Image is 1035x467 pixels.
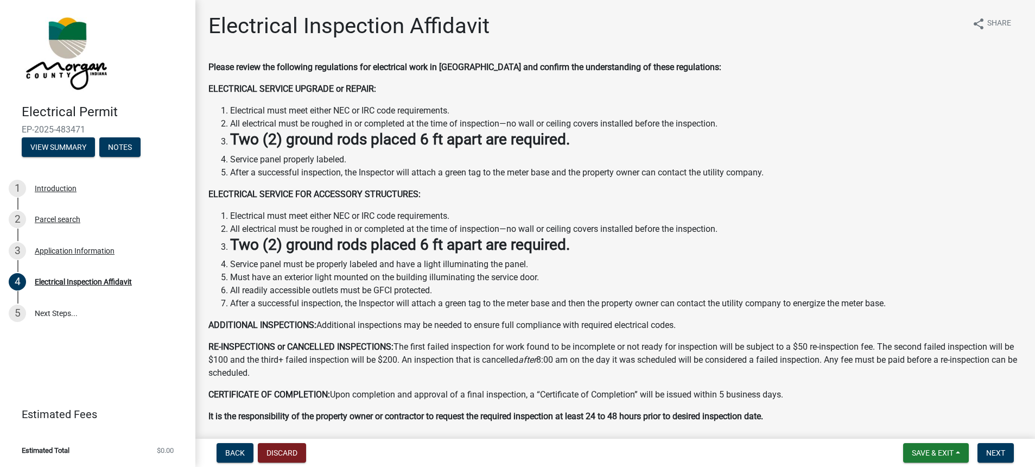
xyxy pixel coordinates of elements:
[977,443,1014,463] button: Next
[963,13,1020,34] button: shareShare
[912,449,954,457] span: Save & Exit
[217,443,253,463] button: Back
[35,216,80,223] div: Parcel search
[230,153,1022,166] li: Service panel properly labeled.
[157,447,174,454] span: $0.00
[35,247,115,255] div: Application Information
[225,449,245,457] span: Back
[22,124,174,135] span: EP-2025-483471
[230,297,1022,310] li: After a successful inspection, the Inspector will attach a green tag to the meter base and then t...
[972,17,985,30] i: share
[208,388,1022,401] p: Upon completion and approval of a final inspection, a “Certificate of Completion” will be issued ...
[208,62,721,72] strong: Please review the following regulations for electrical work in [GEOGRAPHIC_DATA] and confirm the ...
[903,443,969,463] button: Save & Exit
[230,210,1022,223] li: Electrical must meet either NEC or IRC code requirements.
[230,130,570,148] strong: Two (2) ground rods placed 6 ft apart are required.
[9,242,26,260] div: 3
[208,411,763,421] strong: It is the responsibility of the property owner or contractor to request the required inspection a...
[518,355,536,365] i: after
[22,447,69,454] span: Estimated Total
[230,236,570,254] strong: Two (2) ground rods placed 6 ft apart are required.
[230,284,1022,297] li: All readily accessible outlets must be GFCI protected.
[230,166,1022,179] li: After a successful inspection, the Inspector will attach a green tag to the meter base and the pr...
[208,319,1022,332] p: Additional inspections may be needed to ensure full compliance with required electrical codes.
[208,189,421,199] strong: ELECTRICAL SERVICE FOR ACCESSORY STRUCTURES:
[35,185,77,192] div: Introduction
[230,104,1022,117] li: Electrical must meet either NEC or IRC code requirements.
[208,13,490,39] h1: Electrical Inspection Affidavit
[35,278,132,286] div: Electrical Inspection Affidavit
[258,443,306,463] button: Discard
[9,180,26,197] div: 1
[208,84,376,94] strong: ELECTRICAL SERVICE UPGRADE or REPAIR:
[22,143,95,152] wm-modal-confirm: Summary
[230,271,1022,284] li: Must have an exterior light mounted on the building illuminating the service door.
[99,137,141,157] button: Notes
[986,449,1005,457] span: Next
[208,340,1022,380] p: The first failed inspection for work found to be incomplete or not ready for inspection will be s...
[208,389,330,400] strong: CERTIFICATE OF COMPLETION:
[208,342,393,352] strong: RE-INSPECTIONS or CANCELLED INSPECTIONS:
[99,143,141,152] wm-modal-confirm: Notes
[9,273,26,291] div: 4
[22,104,187,120] h4: Electrical Permit
[208,320,316,330] strong: ADDITIONAL INSPECTIONS:
[987,17,1011,30] span: Share
[9,403,178,425] a: Estimated Fees
[22,137,95,157] button: View Summary
[9,211,26,228] div: 2
[9,305,26,322] div: 5
[22,11,109,93] img: Morgan County, Indiana
[230,117,1022,130] li: All electrical must be roughed in or completed at the time of inspection—no wall or ceiling cover...
[230,223,1022,236] li: All electrical must be roughed in or completed at the time of inspection—no wall or ceiling cover...
[230,258,1022,271] li: Service panel must be properly labeled and have a light illuminating the panel.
